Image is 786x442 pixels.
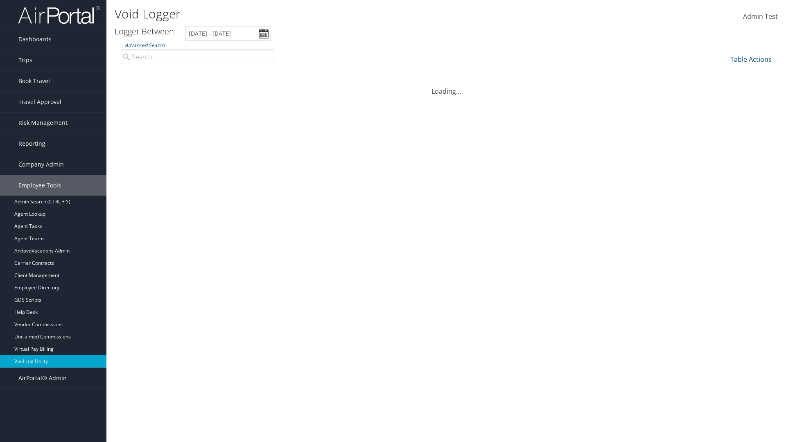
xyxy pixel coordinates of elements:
[185,26,271,41] input: [DATE] - [DATE]
[743,12,778,21] span: Admin Test
[730,55,772,64] a: Table Actions
[18,29,52,50] span: Dashboards
[115,77,778,96] div: Loading...
[18,92,61,112] span: Travel Approval
[743,4,778,29] a: Admin Test
[18,5,100,25] img: airportal-logo.png
[18,50,32,70] span: Trips
[18,368,67,388] span: AirPortal® Admin
[18,175,61,196] span: Employee Tools
[115,26,176,37] h3: Logger Between:
[18,154,64,175] span: Company Admin
[121,50,274,64] input: Advanced Search
[18,71,50,91] span: Book Travel
[125,42,165,49] a: Advanced Search
[115,5,557,23] h1: Void Logger
[18,133,45,154] span: Reporting
[18,113,68,133] span: Risk Management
